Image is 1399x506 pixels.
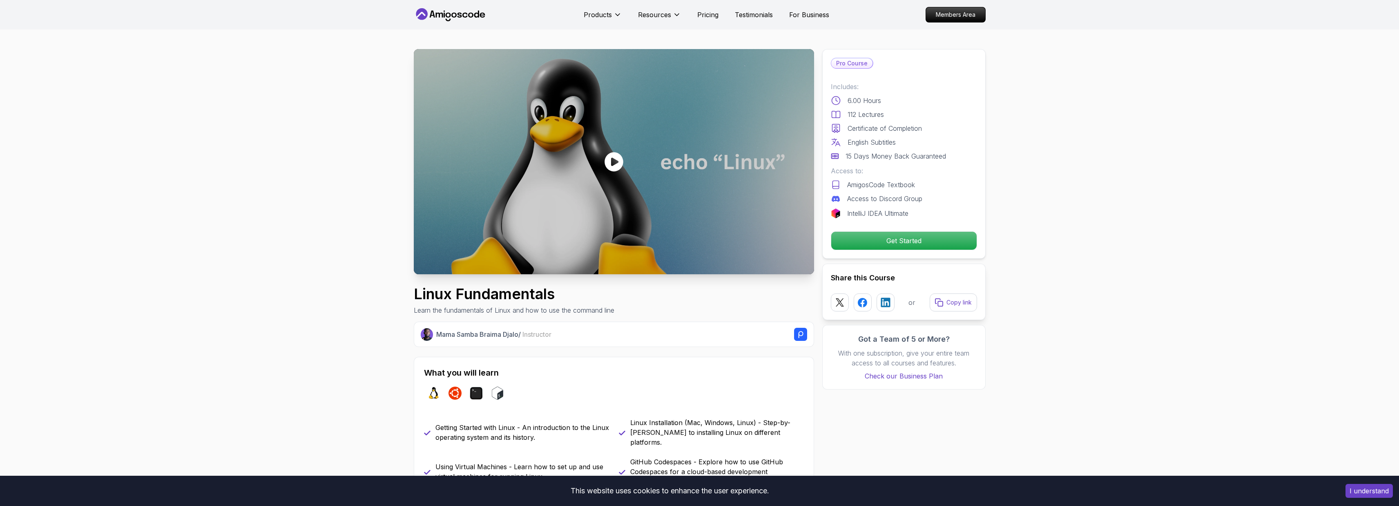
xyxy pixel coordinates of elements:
[831,272,977,284] h2: Share this Course
[831,334,977,345] h3: Got a Team of 5 or More?
[630,457,804,486] p: GitHub Codespaces - Explore how to use GitHub Codespaces for a cloud-based development environment.
[848,123,922,133] p: Certificate of Completion
[831,231,977,250] button: Get Started
[846,151,946,161] p: 15 Days Money Back Guaranteed
[1345,484,1393,498] button: Accept cookies
[831,166,977,176] p: Access to:
[735,10,773,20] a: Testimonials
[1348,455,1399,494] iframe: chat widget
[414,286,614,302] h1: Linux Fundamentals
[435,423,609,442] p: Getting Started with Linux - An introduction to the Linux operating system and its history.
[522,330,551,338] span: Instructor
[584,10,622,26] button: Products
[638,10,671,20] p: Resources
[421,328,433,341] img: Nelson Djalo
[908,298,915,307] p: or
[926,7,985,22] p: Members Area
[847,180,915,190] p: AmigosCode Textbook
[847,208,908,218] p: IntelliJ IDEA Ultimate
[469,387,482,400] img: terminal logo
[946,298,972,307] p: Copy link
[831,348,977,368] p: With one subscription, give your entire team access to all courses and features.
[930,293,977,311] button: Copy link
[427,387,440,400] img: linux logo
[638,10,681,26] button: Resources
[831,82,977,92] p: Includes:
[831,208,841,218] img: jetbrains logo
[848,137,896,147] p: English Subtitles
[848,110,884,119] p: 112 Lectures
[789,10,829,20] a: For Business
[6,482,1333,500] div: This website uses cookies to enhance the user experience.
[926,7,986,22] a: Members Area
[584,10,612,20] p: Products
[831,232,977,250] p: Get Started
[847,194,922,204] p: Access to Discord Group
[831,371,977,381] a: Check our Business Plan
[630,418,804,447] p: Linux Installation (Mac, Windows, Linux) - Step-by-[PERSON_NAME] to installing Linux on different...
[448,387,462,400] img: ubuntu logo
[697,10,718,20] a: Pricing
[848,96,881,105] p: 6.00 Hours
[436,329,551,339] p: Mama Samba Braima Djalo /
[414,305,614,315] p: Learn the fundamentals of Linux and how to use the command line
[831,58,872,68] p: Pro Course
[491,387,504,400] img: bash logo
[424,367,804,378] h2: What you will learn
[435,462,609,481] p: Using Virtual Machines - Learn how to set up and use virtual machines for running Linux.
